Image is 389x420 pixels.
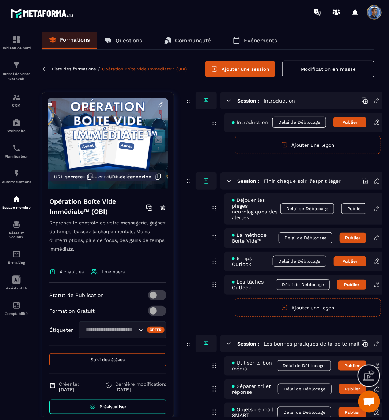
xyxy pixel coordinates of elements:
img: accountant [12,301,21,310]
a: formationformationCRM [2,87,31,113]
p: Formation Gratuit [49,308,95,314]
p: E-mailing [2,261,31,265]
p: Espace membre [2,205,31,209]
a: Opération Boîte Vide Immédiate™ (OBI) [102,66,187,72]
div: Créer [147,327,165,333]
h6: Session : [238,341,260,347]
h4: Opération Boîte Vide Immédiate™ (OBI) [49,196,146,217]
span: Objets de mail SMART [232,406,277,418]
span: 1 members [101,269,125,274]
h5: Introduction [264,97,295,104]
img: formation [12,61,21,70]
h5: Les bonnes pratiques de la boite mail [264,340,360,347]
div: Ouvrir le chat [358,391,380,413]
a: formationformationTunnel de vente Site web [2,55,31,87]
a: Questions [97,32,150,49]
a: Liste des formations [52,66,96,72]
p: Réseaux Sociaux [2,231,31,239]
button: Modification en masse [282,61,374,77]
a: automationsautomationsAutomatisations [2,164,31,189]
span: Délai de Déblocage [280,203,334,214]
a: Prévisualiser [49,400,166,414]
img: scheduler [12,144,21,153]
span: Déjouer les pièges neurologiques des alertes [232,197,280,220]
h6: Session : [238,98,260,104]
span: La méthode Boîte Vide™ [232,232,279,244]
button: Publier [340,233,366,243]
input: Search for option [83,326,137,334]
img: background [48,98,168,189]
span: Délai de Déblocage [276,279,330,290]
button: Ajouter une leçon [235,298,381,317]
h6: Session : [238,178,260,184]
span: 6 Tips Outlook [232,255,273,267]
span: Séparer tri et réponse [232,383,278,395]
img: automations [12,195,21,204]
span: Utiliser le bon média [232,360,277,371]
p: Événements [244,37,277,44]
img: automations [12,118,21,127]
span: URL de connexion [109,174,151,180]
button: Suivi des élèves [49,353,166,366]
img: automations [12,169,21,178]
button: Ajouter une leçon [235,136,381,154]
div: Search for option [79,321,166,338]
p: [DATE] [115,387,166,392]
p: Assistant IA [2,286,31,290]
span: URL secrète [54,174,83,180]
p: [DATE] [59,387,79,392]
p: CRM [2,103,31,107]
a: social-networksocial-networkRéseaux Sociaux [2,215,31,244]
img: formation [12,35,21,44]
button: URL secrète [50,170,97,184]
img: social-network [12,220,21,229]
span: Délai de Déblocage [279,232,332,243]
span: Délai de Déblocage [272,117,326,128]
button: Publier [333,117,366,127]
p: Communauté [175,37,211,44]
span: Délai de Déblocage [277,360,331,371]
p: Formations [60,36,90,43]
img: email [12,250,21,259]
button: Publier [339,384,366,394]
a: automationsautomationsEspace membre [2,189,31,215]
p: Étiqueter [49,327,73,333]
p: Automatisations [2,180,31,184]
p: Comptabilité [2,312,31,316]
a: automationsautomationsWebinaire [2,113,31,138]
button: Ajouter une session [205,61,275,77]
span: 4 chapitres [60,269,84,274]
p: Planificateur [2,154,31,158]
span: Créer le: [59,381,79,387]
p: Statut de Publication [49,292,104,298]
span: / [98,66,100,73]
button: Publier [337,280,366,290]
span: Les tâches Outlook [232,279,276,290]
a: formationformationTableau de bord [2,30,31,55]
span: Dernière modification: [115,381,166,387]
span: Délai de Déblocage [278,384,332,394]
span: Introduction [232,119,268,125]
p: Webinaire [2,129,31,133]
a: Événements [226,32,284,49]
button: Publier [339,407,366,417]
p: Reprenez le contrôle de votre messagerie, gagnez du temps, baissez la charge mentale. Moins d’int... [49,219,166,261]
img: logo [10,7,76,20]
a: Formations [42,32,97,49]
img: formation [12,93,21,101]
span: Délai de Déblocage [277,407,331,418]
button: Publier [334,256,366,266]
button: Publier [338,361,366,371]
span: Prévisualiser [99,404,126,409]
p: Questions [116,37,142,44]
a: schedulerschedulerPlanificateur [2,138,31,164]
a: Assistant IA [2,270,31,296]
span: Suivi des élèves [91,357,125,362]
button: Publié [341,203,366,214]
h5: Finir chaque soir, l’esprit léger [264,177,341,185]
a: accountantaccountantComptabilité [2,296,31,321]
a: emailemailE-mailing [2,244,31,270]
p: Tableau de bord [2,46,31,50]
span: Délai de Déblocage [273,256,326,267]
